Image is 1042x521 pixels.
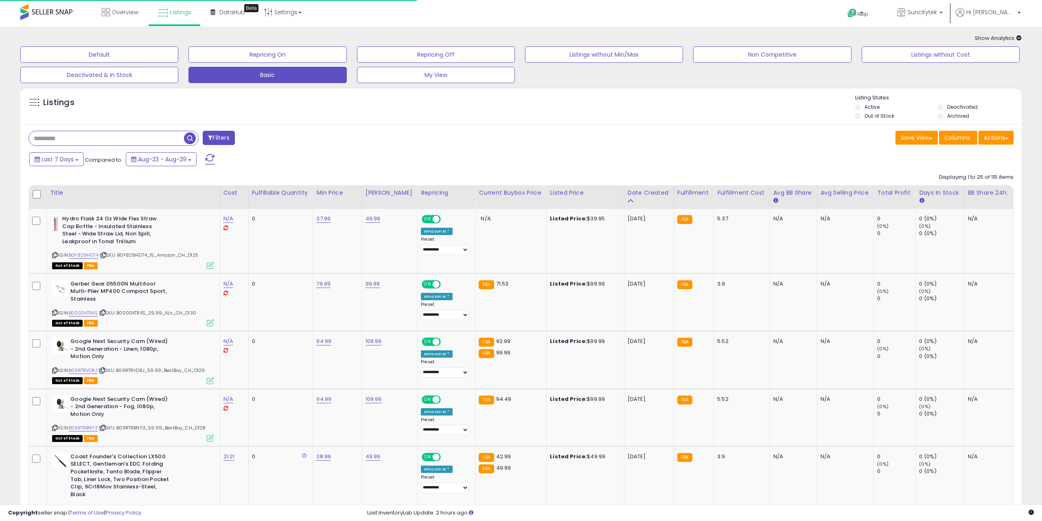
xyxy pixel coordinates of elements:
[550,215,617,222] div: $39.95
[865,112,894,119] label: Out of Stock
[717,453,763,460] div: 3.9
[29,152,84,166] button: Last 7 Days
[52,377,83,384] span: All listings that are currently out of stock and unavailable for purchase on Amazon
[70,280,169,305] b: Gerber Gear 05500N Multitool Multi-Plier MP400 Compact Sport, Stainless
[479,464,494,473] small: FBA
[479,280,494,289] small: FBA
[52,435,83,442] span: All listings that are currently out of stock and unavailable for purchase on Amazon
[8,509,141,517] div: seller snap | |
[877,410,915,418] div: 0
[919,461,930,467] small: (0%)
[126,152,197,166] button: Aug-23 - Aug-29
[877,223,889,229] small: (0%)
[316,453,331,461] a: 38.99
[481,215,490,222] span: N/A
[84,320,98,327] span: FBA
[877,468,915,475] div: 0
[8,509,38,517] strong: Copyright
[919,230,964,237] div: 0 (0%)
[550,280,617,288] div: $99.99
[628,396,660,403] div: [DATE]
[479,349,494,358] small: FBA
[975,34,1022,42] span: Show Analytics
[773,396,811,403] div: N/A
[69,367,97,374] a: B09RTRVDRJ
[357,46,515,63] button: Repricing Off
[550,337,587,345] b: Listed Price:
[421,350,453,358] div: Amazon AI *
[717,396,763,403] div: 5.52
[316,395,331,403] a: 94.99
[223,395,233,403] a: N/A
[947,112,969,119] label: Archived
[773,197,778,204] small: Avg BB Share.
[223,453,235,461] a: 21.21
[367,509,1034,517] div: Last InventoryLab Update: 2 hours ago.
[52,338,68,354] img: 21SM9MxncmL._SL40_.jpg
[366,337,382,345] a: 109.99
[677,189,711,197] div: Fulfillment
[919,189,961,197] div: Days In Stock
[99,367,205,374] span: | SKU: B09RTRVDRJ_59.99_BestBuy_CH_D129
[188,46,346,63] button: Repricing On
[219,8,245,16] span: DataHub
[628,215,660,222] div: [DATE]
[52,262,83,269] span: All listings that are currently out of stock and unavailable for purchase on Amazon
[366,189,414,197] div: [PERSON_NAME]
[52,338,213,383] div: ASIN:
[112,8,138,16] span: Overview
[677,396,692,404] small: FBA
[677,453,692,462] small: FBA
[550,189,620,197] div: Listed Price
[821,338,868,345] div: N/A
[252,396,307,403] div: 0
[877,280,915,288] div: 0
[170,8,191,16] span: Listings
[496,337,511,345] span: 92.99
[43,97,74,108] h5: Listings
[877,461,889,467] small: (0%)
[70,509,104,517] a: Terms of Use
[865,103,880,110] label: Active
[52,280,68,297] img: 31sf+0-DxnL._SL40_.jpg
[496,453,511,460] span: 42.99
[252,189,310,197] div: Fulfillable Quantity
[244,4,258,12] div: Tooltip anchor
[99,424,206,431] span: | SKU: B09RTRBNY3_59.99_BestBuy_CH_D128
[479,453,494,462] small: FBA
[550,453,617,460] div: $49.99
[52,280,213,325] div: ASIN:
[966,8,1015,16] span: Hi [PERSON_NAME]
[52,320,83,327] span: All listings that are currently out of stock and unavailable for purchase on Amazon
[223,337,233,345] a: N/A
[877,345,889,352] small: (0%)
[919,295,964,302] div: 0 (0%)
[919,338,964,345] div: 0 (0%)
[550,280,587,288] b: Listed Price:
[252,280,307,288] div: 0
[677,215,692,224] small: FBA
[628,338,660,345] div: [DATE]
[85,156,123,164] span: Compared to:
[628,453,660,460] div: [DATE]
[877,215,915,222] div: 0
[422,453,433,460] span: ON
[69,424,98,431] a: B09RTRBNY3
[421,475,469,493] div: Preset:
[479,396,494,404] small: FBA
[440,453,453,460] span: OFF
[919,468,964,475] div: 0 (0%)
[677,280,692,289] small: FBA
[84,262,98,269] span: FBA
[968,215,1007,222] div: N/A
[496,280,509,288] span: 71.53
[70,453,169,500] b: Coast Founder's Collection LX500 SELECT, Gentleman's EDC Folding Pocketknife, Tanto Blade, Flippe...
[947,103,978,110] label: Deactivated
[52,453,68,469] img: 31liwMODbhL._SL40_.jpg
[69,310,98,317] a: B00004TR4S
[821,396,868,403] div: N/A
[366,280,380,288] a: 99.99
[773,338,811,345] div: N/A
[919,280,964,288] div: 0 (0%)
[52,215,213,268] div: ASIN:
